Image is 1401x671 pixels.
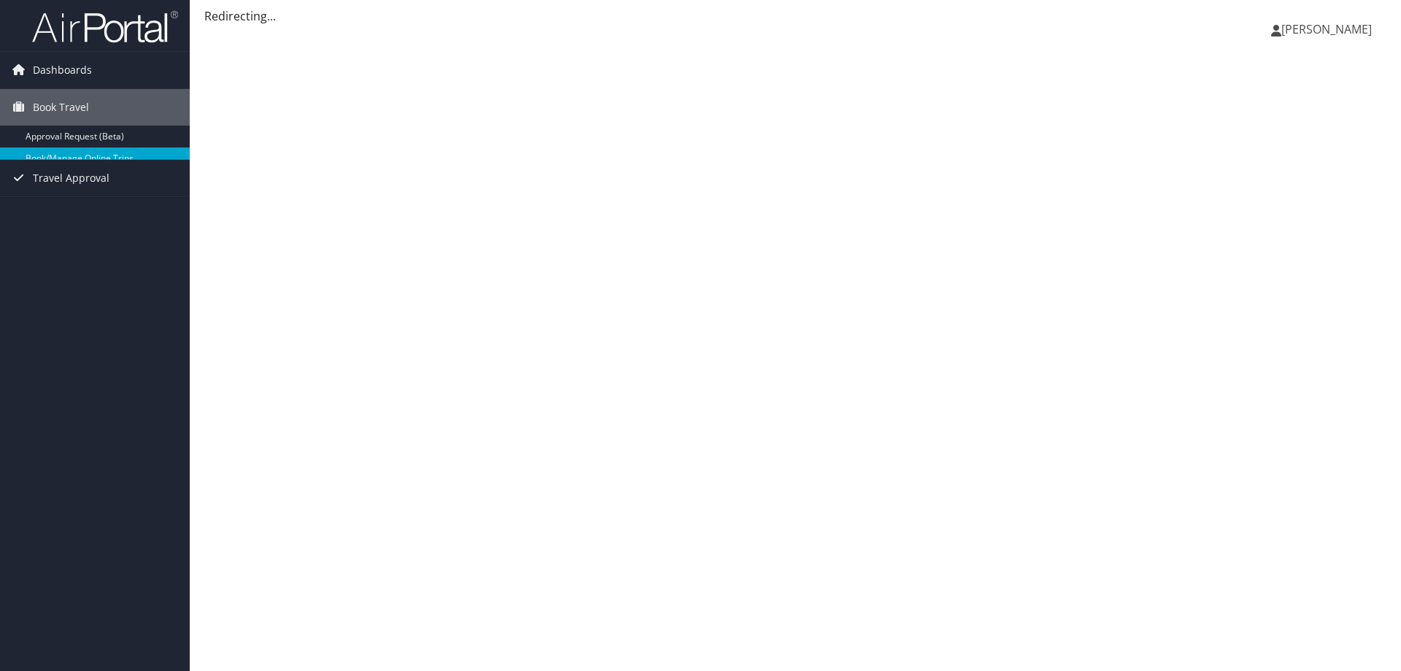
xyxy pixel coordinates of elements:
[33,160,109,196] span: Travel Approval
[32,9,178,44] img: airportal-logo.png
[33,89,89,126] span: Book Travel
[204,7,1386,25] div: Redirecting...
[33,52,92,88] span: Dashboards
[1271,7,1386,51] a: [PERSON_NAME]
[1281,21,1372,37] span: [PERSON_NAME]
